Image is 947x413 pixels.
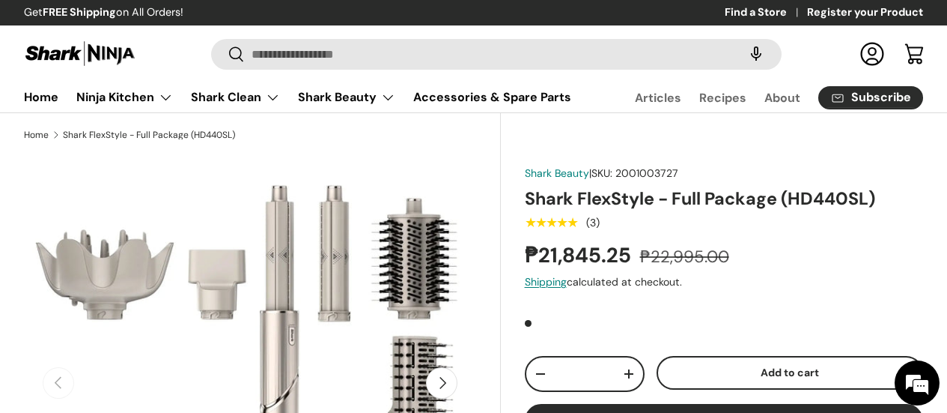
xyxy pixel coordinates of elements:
[298,82,395,112] a: Shark Beauty
[43,5,116,19] strong: FREE Shipping
[525,187,923,210] h1: Shark FlexStyle - Full Package (HD440SL)
[599,82,923,112] nav: Secondary
[182,82,289,112] summary: Shark Clean
[24,82,58,112] a: Home
[24,82,571,112] nav: Primary
[525,241,635,269] strong: ₱21,845.25
[413,82,571,112] a: Accessories & Spare Parts
[525,216,578,229] div: 5.0 out of 5.0 stars
[525,275,567,289] a: Shipping
[289,82,404,112] summary: Shark Beauty
[725,4,807,21] a: Find a Store
[591,166,612,180] span: SKU:
[818,86,923,109] a: Subscribe
[191,82,280,112] a: Shark Clean
[24,128,501,142] nav: Breadcrumbs
[525,166,589,180] a: Shark Beauty
[851,91,911,103] span: Subscribe
[24,130,49,139] a: Home
[657,356,923,390] button: Add to cart
[63,130,235,139] a: Shark FlexStyle - Full Package (HD440SL)
[615,166,678,180] span: 2001003727
[24,39,136,68] img: Shark Ninja Philippines
[699,83,746,112] a: Recipes
[67,82,182,112] summary: Ninja Kitchen
[764,83,800,112] a: About
[525,215,578,230] span: ★★★★★
[807,4,923,21] a: Register your Product
[589,166,678,180] span: |
[24,4,183,21] p: Get on All Orders!
[635,83,681,112] a: Articles
[586,217,600,229] div: (3)
[640,246,729,268] s: ₱22,995.00
[525,274,923,290] div: calculated at checkout.
[76,82,173,112] a: Ninja Kitchen
[732,37,780,70] speech-search-button: Search by voice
